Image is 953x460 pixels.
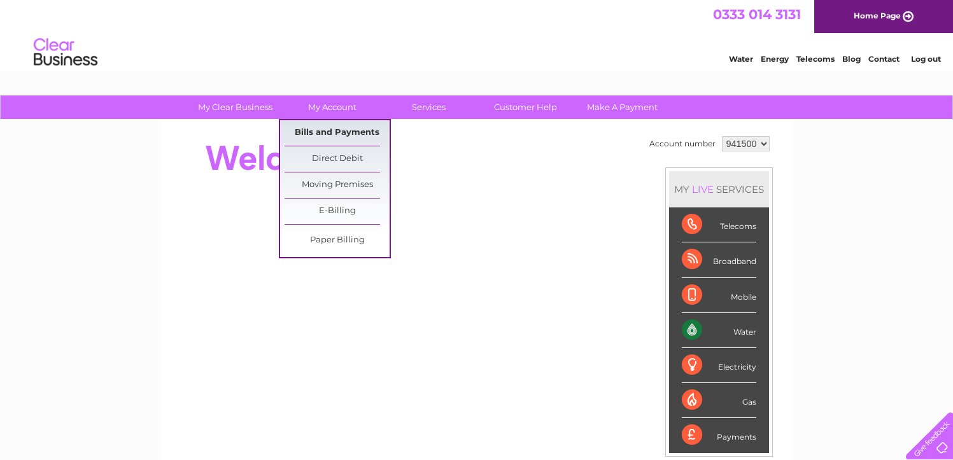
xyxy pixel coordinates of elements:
a: Contact [868,54,900,64]
a: Log out [911,54,941,64]
a: Blog [842,54,861,64]
a: My Clear Business [183,95,288,119]
a: Make A Payment [570,95,675,119]
div: Gas [682,383,756,418]
div: Clear Business is a trading name of Verastar Limited (registered in [GEOGRAPHIC_DATA] No. 3667643... [176,7,778,62]
a: E-Billing [285,199,390,224]
div: Water [682,313,756,348]
a: Bills and Payments [285,120,390,146]
a: Paper Billing [285,228,390,253]
div: Electricity [682,348,756,383]
div: Payments [682,418,756,452]
div: LIVE [689,183,716,195]
a: Moving Premises [285,172,390,198]
div: Mobile [682,278,756,313]
div: Broadband [682,242,756,277]
a: Services [376,95,481,119]
img: logo.png [33,33,98,72]
a: Customer Help [473,95,578,119]
a: Telecoms [796,54,835,64]
div: MY SERVICES [669,171,769,207]
a: Direct Debit [285,146,390,172]
a: Water [729,54,753,64]
a: My Account [279,95,385,119]
a: Energy [761,54,789,64]
a: 0333 014 3131 [713,6,801,22]
div: Telecoms [682,207,756,242]
td: Account number [646,133,719,155]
